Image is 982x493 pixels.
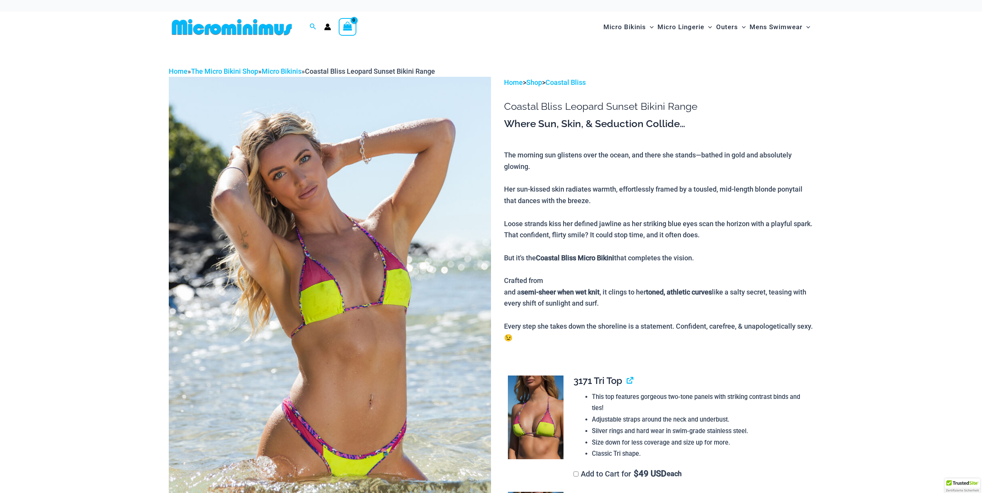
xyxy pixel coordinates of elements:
span: Micro Lingerie [657,17,704,37]
h3: Where Sun, Skin, & Seduction Collide… [504,117,813,131]
span: Coastal Bliss Leopard Sunset Bikini Range [305,67,435,75]
span: Micro Bikinis [603,17,646,37]
a: Home [169,67,188,75]
a: Home [504,78,523,86]
a: Search icon link [310,22,316,32]
a: Micro BikinisMenu ToggleMenu Toggle [601,15,656,39]
a: Account icon link [324,23,331,30]
b: Coastal Bliss Micro Bikini [536,254,614,262]
nav: Site Navigation [600,14,813,40]
span: Outers [716,17,738,37]
span: 3171 Tri Top [573,375,622,386]
h1: Coastal Bliss Leopard Sunset Bikini Range [504,101,813,112]
span: $ [634,469,639,478]
a: Micro LingerieMenu ToggleMenu Toggle [656,15,714,39]
img: MM SHOP LOGO FLAT [169,18,295,36]
span: » » » [169,67,435,75]
span: Menu Toggle [738,17,746,37]
div: and a , it clings to her like a salty secret, teasing with every shift of sunlight and surf. Ever... [504,286,813,344]
li: This top features gorgeous two-tone panels with striking contrast binds and ties! [592,391,807,414]
span: Menu Toggle [704,17,712,37]
p: The morning sun glistens over the ocean, and there she stands—bathed in gold and absolutely glowi... [504,149,813,343]
img: Coastal Bliss Leopard Sunset 3171 Tri Top [508,376,563,459]
p: > > [504,77,813,88]
span: Menu Toggle [802,17,810,37]
span: Mens Swimwear [750,17,802,37]
a: The Micro Bikini Shop [191,67,258,75]
a: Mens SwimwearMenu ToggleMenu Toggle [748,15,812,39]
b: semi-sheer when wet knit [521,288,600,296]
label: Add to Cart for [573,469,682,478]
a: Coastal Bliss [545,78,586,86]
div: TrustedSite Certified [945,478,980,493]
li: Adjustable straps around the neck and underbust. [592,414,807,425]
li: Classic Tri shape. [592,448,807,460]
a: View Shopping Cart, empty [339,18,356,36]
a: Micro Bikinis [262,67,302,75]
a: Shop [526,78,542,86]
input: Add to Cart for$49 USD each [573,471,578,476]
li: Silver rings and hard wear in swim-grade stainless steel. [592,425,807,437]
span: Menu Toggle [646,17,654,37]
li: Size down for less coverage and size up for more. [592,437,807,448]
a: OutersMenu ToggleMenu Toggle [714,15,748,39]
span: each [667,470,682,478]
span: 49 USD [634,470,666,478]
b: toned, athletic curves [646,288,712,296]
